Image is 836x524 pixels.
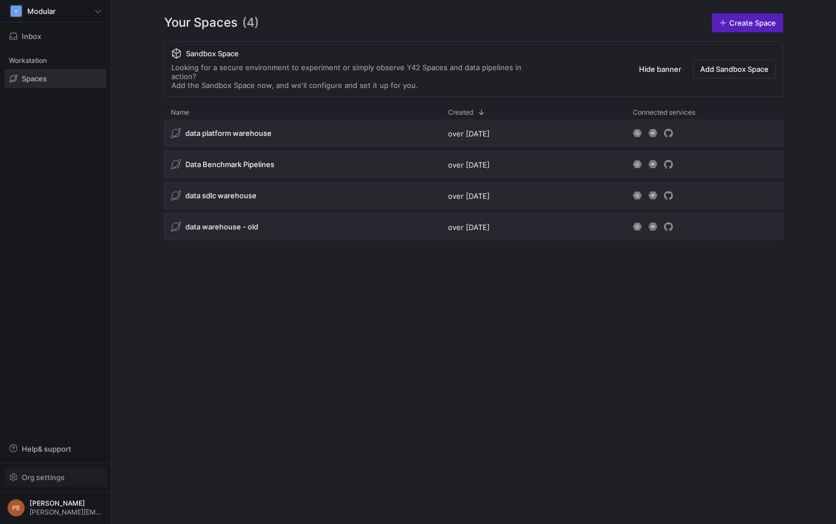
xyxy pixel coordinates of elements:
span: Add Sandbox Space [700,65,769,74]
span: over [DATE] [448,192,490,200]
button: Hide banner [632,60,689,79]
button: PB[PERSON_NAME][PERSON_NAME][EMAIL_ADDRESS][DOMAIN_NAME] [4,496,106,520]
span: Your Spaces [164,13,238,32]
span: data platform warehouse [185,129,272,138]
div: M [11,6,22,17]
span: Create Space [729,18,776,27]
span: over [DATE] [448,160,490,169]
span: over [DATE] [448,129,490,138]
button: Inbox [4,27,106,46]
span: (4) [242,13,259,32]
span: Org settings [22,473,65,482]
span: [PERSON_NAME] [29,499,104,507]
div: Press SPACE to select this row. [164,120,783,151]
div: Looking for a secure environment to experiment or simply observe Y42 Spaces and data pipelines in... [171,63,544,90]
button: Add Sandbox Space [693,60,776,79]
span: Created [448,109,473,116]
button: Org settings [4,468,106,487]
div: PB [7,499,25,517]
a: Create Space [712,13,783,32]
span: data warehouse - old [185,222,258,231]
span: [PERSON_NAME][EMAIL_ADDRESS][DOMAIN_NAME] [29,508,104,516]
div: Press SPACE to select this row. [164,213,783,244]
div: Press SPACE to select this row. [164,151,783,182]
a: Spaces [4,69,106,88]
span: Connected services [633,109,695,116]
span: Modular [27,7,56,16]
button: Help& support [4,439,106,458]
span: data sdlc warehouse [185,191,257,200]
span: Data Benchmark Pipelines [185,160,274,169]
div: Press SPACE to select this row. [164,182,783,213]
span: Help & support [22,444,71,453]
span: over [DATE] [448,223,490,232]
span: Inbox [22,32,41,41]
div: Workstation [4,52,106,69]
span: Spaces [22,74,47,83]
a: Org settings [4,474,106,483]
span: Name [171,109,189,116]
span: Hide banner [639,65,681,74]
span: Sandbox Space [186,49,239,58]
